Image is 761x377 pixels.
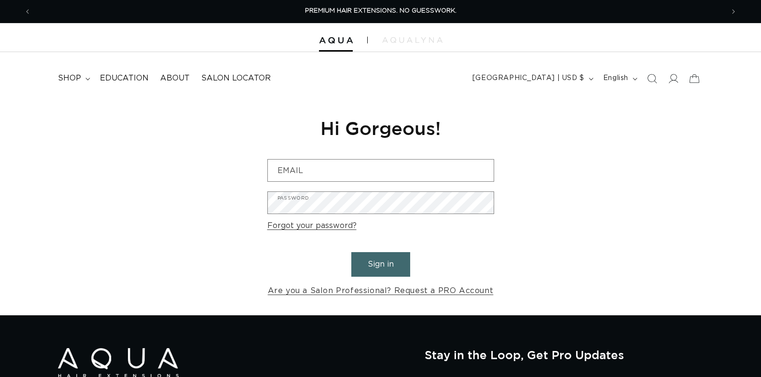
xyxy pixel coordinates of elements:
button: [GEOGRAPHIC_DATA] | USD $ [467,69,597,88]
summary: shop [52,67,94,89]
input: Email [268,160,494,181]
button: Previous announcement [17,2,38,21]
span: About [160,73,190,83]
span: English [603,73,628,83]
a: Forgot your password? [267,219,357,233]
a: Are you a Salon Professional? Request a PRO Account [268,284,494,298]
img: aqualyna.com [382,37,443,43]
a: Salon Locator [195,67,277,89]
h1: Hi Gorgeous! [267,116,494,140]
summary: Search [641,68,663,89]
button: Next announcement [723,2,744,21]
span: [GEOGRAPHIC_DATA] | USD $ [472,73,584,83]
button: English [597,69,641,88]
span: Salon Locator [201,73,271,83]
a: About [154,67,195,89]
button: Sign in [351,252,410,277]
a: Education [94,67,154,89]
img: Aqua Hair Extensions [319,37,353,44]
h2: Stay in the Loop, Get Pro Updates [425,348,703,362]
span: PREMIUM HAIR EXTENSIONS. NO GUESSWORK. [305,8,457,14]
span: shop [58,73,81,83]
span: Education [100,73,149,83]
